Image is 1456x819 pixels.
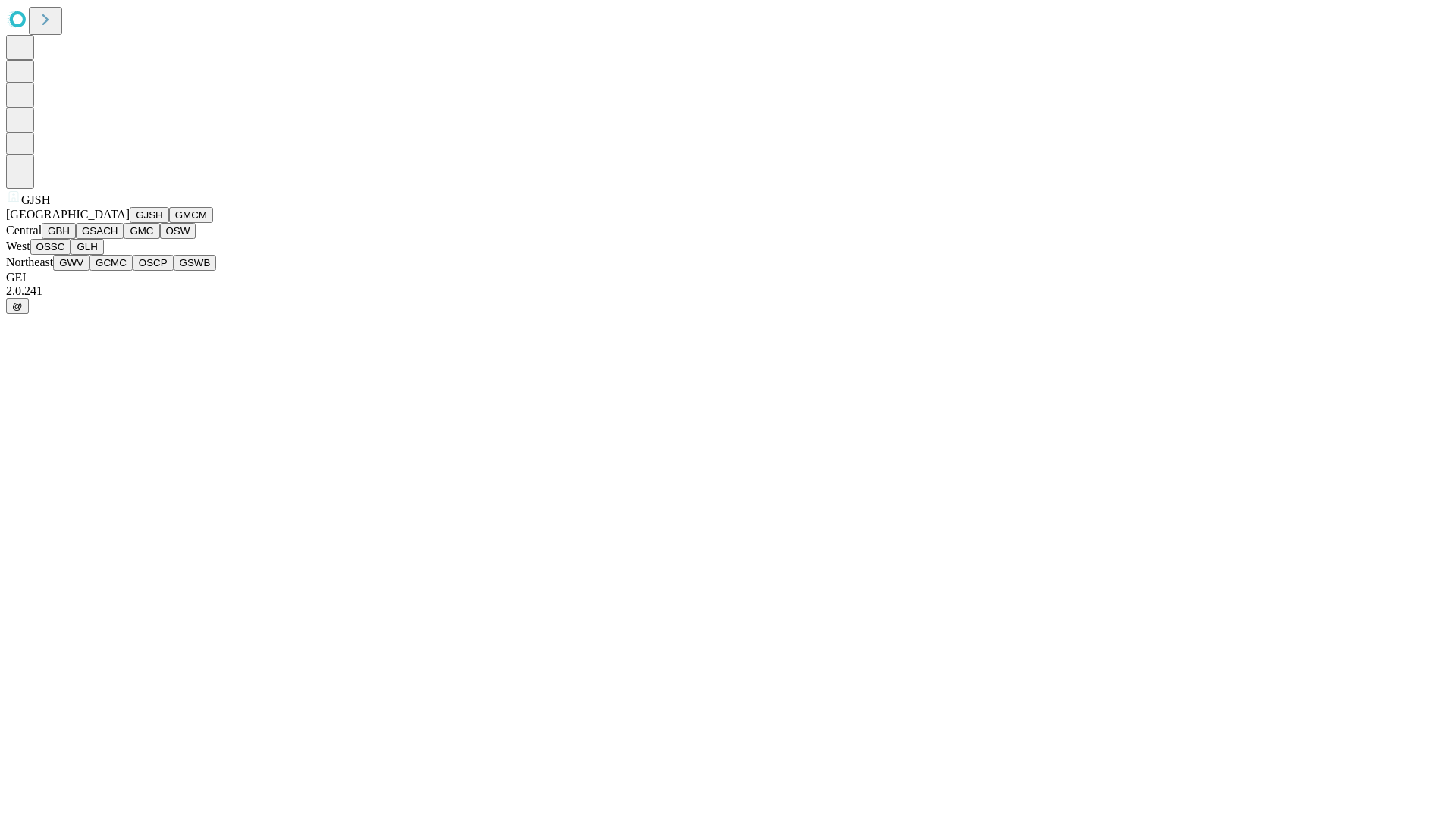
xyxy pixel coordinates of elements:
button: GMC [124,223,159,239]
button: GBH [42,223,76,239]
button: GWV [53,255,89,271]
span: GJSH [21,193,50,206]
button: GCMC [89,255,133,271]
button: GMCM [169,207,213,223]
div: 2.0.241 [6,284,1450,298]
button: OSCP [133,255,174,271]
button: @ [6,298,29,314]
span: Northeast [6,256,53,268]
button: OSSC [30,239,71,255]
span: @ [12,300,23,312]
span: Central [6,224,42,237]
button: OSW [160,223,196,239]
button: GLH [71,239,103,255]
button: GSACH [76,223,124,239]
button: GSWB [174,255,217,271]
span: [GEOGRAPHIC_DATA] [6,208,130,221]
div: GEI [6,271,1450,284]
button: GJSH [130,207,169,223]
span: West [6,240,30,253]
